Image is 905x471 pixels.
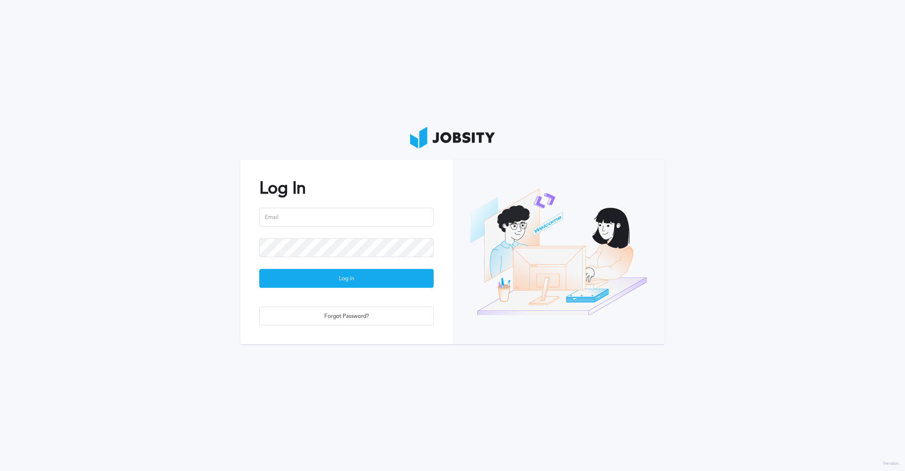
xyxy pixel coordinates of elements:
div: Log In [260,269,433,288]
label: Version: [883,461,900,467]
input: Email [259,208,434,227]
div: Forgot Password? [260,307,433,326]
button: Log In [259,269,434,288]
button: Forgot Password? [259,307,434,325]
h2: Log In [259,179,434,198]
